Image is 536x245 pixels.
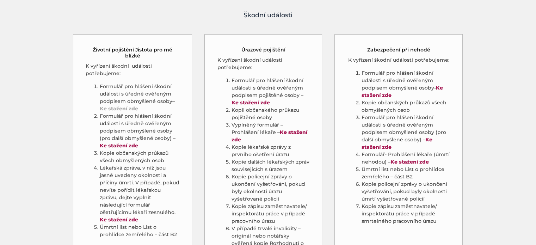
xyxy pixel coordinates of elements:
[231,121,309,143] li: Vyplněný formulář – Prohlášení lékaře –
[361,180,450,203] li: Kopie policejní zprávy o ukončení vyšetřování, pokud byly okolnosti úmrtí vyšetřované policií
[100,164,180,223] li: Lékařská zpráva, v níž jsou jasně uvedeny okolnosti a příčiny úmrtí. V případě, pokud nevíte poří...
[100,83,180,112] li: Formulář pro hlášení škodní události s úředně ověřeným podpisem obmyšlené osoby–
[231,106,309,121] li: Kopii občanského průkazu pojištěné osoby
[361,85,443,98] a: Ke stažení zde
[100,142,138,149] a: Ke stažení zde
[217,56,309,71] p: K vyřízení škodní události potřebujeme:
[231,173,309,203] li: Kopie policejní zprávy o ukončení vyšetřování, pokud byly okolnosti úrazu vyšetřované policií
[361,99,450,114] li: Kopie občanských průkazů všech obmyšlených osob
[361,166,450,180] li: Úmrtní list nebo List o prohlídce zemřelého – část B2
[367,47,430,53] h5: Zabezpečení při nehodě
[231,158,309,173] li: Kopie dalších lékařských zpráv souvisejících s úrazem
[347,56,450,64] p: K vyřízení škodní události potřebujeme:
[100,149,180,164] li: Kopie občanských průkazů všech obmyšlených osob
[231,143,309,158] li: Kopie lékařské zprávy z prvního ošetření úrazu
[100,112,180,149] li: Formulář pro hlášení škodní události s úředně ověřeným podpisem obmyšlené osoby (pro další obmyšl...
[390,159,429,165] a: Ke stažení zde
[361,151,450,166] li: Formulář- Prohlášení lékaře (úmrtí nehodou) –
[241,47,285,53] h5: Úrazové pojištění
[231,129,307,143] a: Ke stažení zde
[100,223,180,238] li: Úmrtní list nebo List o prohlídce zemřelého – část B2
[361,114,450,151] li: Formulář pro hlášení škodní události s úředně ověřeným podpisem obmyšlené osoby (pro další obmyšl...
[86,62,180,77] p: K vyřízení škodní události potřebujeme:
[86,47,180,59] h5: Životní pojištění Jistota pro mé blízké
[100,216,138,223] a: Ke stažení zde
[100,105,138,112] a: Ke stažení zde
[361,136,432,150] a: Ke stažení zde
[231,77,309,106] li: Formulář pro hlášení škodní události s úředně ověřeným podpisem pojištěné osoby –
[361,203,450,225] li: Kopie zápisu zaměstnavatele/ inspektorátu práce v případě smrtelného pracovního úrazu
[361,69,450,99] li: Formulář pro hlášení škodní události s úředně ověřeným podpisem obmyšlené osoby-
[231,203,309,225] li: Kopie zápisu zaměstnavatele/ inspektorátu práce v případě pracovního úrazu
[73,11,464,20] h4: Škodní události
[231,99,270,106] a: Ke stažení zde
